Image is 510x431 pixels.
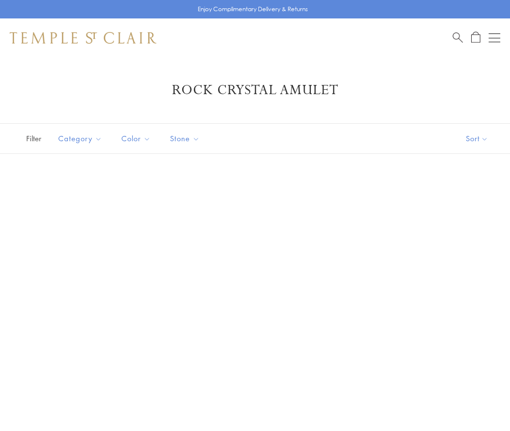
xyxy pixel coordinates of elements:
[53,133,109,145] span: Category
[444,124,510,153] button: Show sort by
[10,32,156,44] img: Temple St. Clair
[114,128,158,149] button: Color
[163,128,207,149] button: Stone
[453,32,463,44] a: Search
[471,32,480,44] a: Open Shopping Bag
[117,133,158,145] span: Color
[24,82,486,99] h1: Rock Crystal Amulet
[51,128,109,149] button: Category
[489,32,500,44] button: Open navigation
[165,133,207,145] span: Stone
[198,4,308,14] p: Enjoy Complimentary Delivery & Returns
